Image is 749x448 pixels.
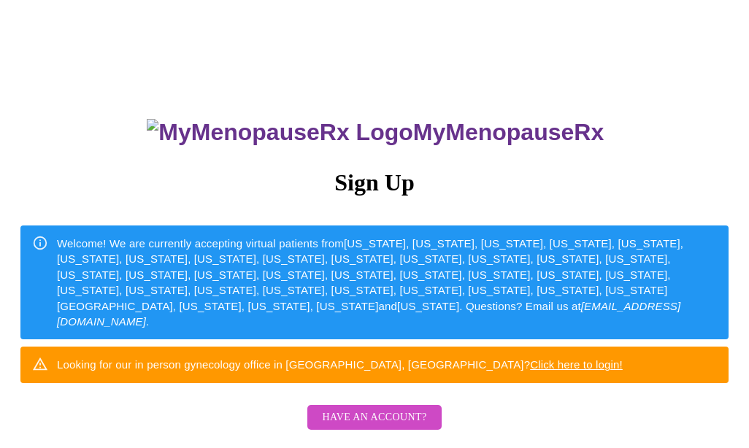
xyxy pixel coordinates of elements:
[23,119,729,146] h3: MyMenopauseRx
[322,409,426,427] span: Have an account?
[307,405,441,430] button: Have an account?
[147,119,412,146] img: MyMenopauseRx Logo
[57,230,717,336] div: Welcome! We are currently accepting virtual patients from [US_STATE], [US_STATE], [US_STATE], [US...
[530,358,623,371] a: Click here to login!
[57,351,623,378] div: Looking for our in person gynecology office in [GEOGRAPHIC_DATA], [GEOGRAPHIC_DATA]?
[304,421,445,433] a: Have an account?
[20,169,729,196] h3: Sign Up
[57,300,680,328] em: [EMAIL_ADDRESS][DOMAIN_NAME]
